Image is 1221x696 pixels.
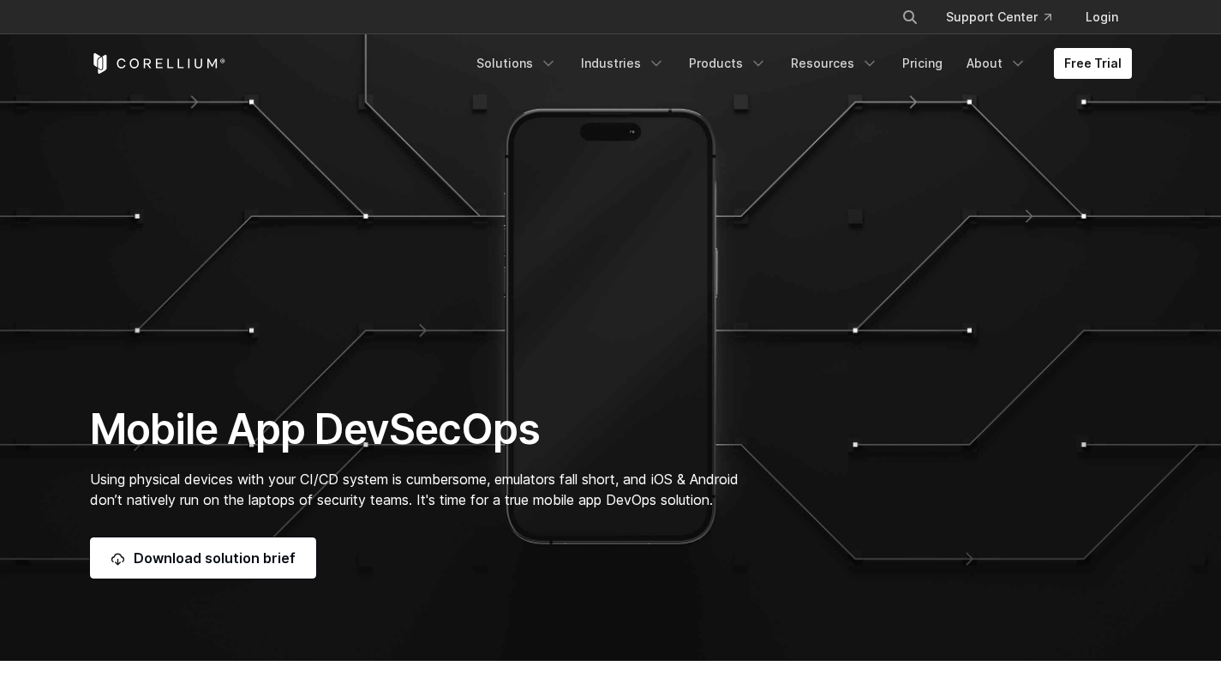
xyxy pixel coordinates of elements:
a: Support Center [932,2,1065,33]
span: Using physical devices with your CI/CD system is cumbersome, emulators fall short, and iOS & Andr... [90,471,739,508]
a: Solutions [466,48,567,79]
a: Download solution brief [90,537,316,579]
a: Pricing [892,48,953,79]
div: Navigation Menu [466,48,1132,79]
h1: Mobile App DevSecOps [90,404,773,455]
a: Free Trial [1054,48,1132,79]
div: Navigation Menu [881,2,1132,33]
a: Login [1072,2,1132,33]
a: Industries [571,48,675,79]
a: About [956,48,1037,79]
a: Products [679,48,777,79]
button: Search [895,2,925,33]
a: Resources [781,48,889,79]
a: Corellium Home [90,53,226,74]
